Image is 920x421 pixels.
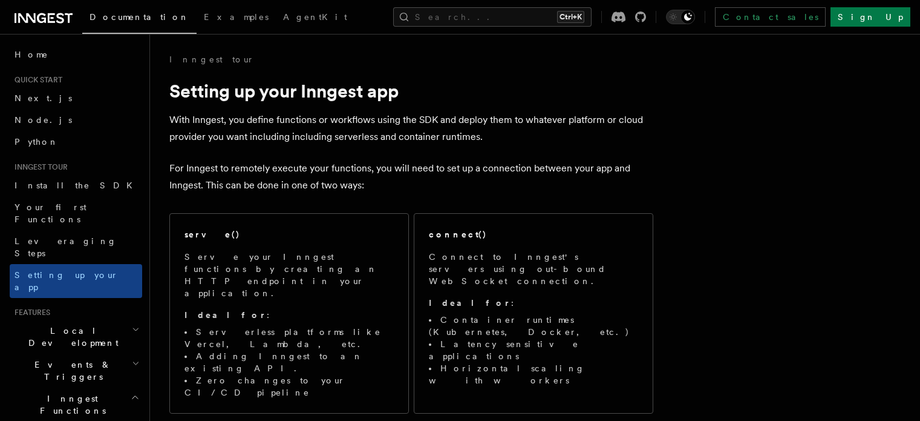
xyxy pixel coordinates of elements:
p: With Inngest, you define functions or workflows using the SDK and deploy them to whatever platfor... [169,111,653,145]
a: AgentKit [276,4,354,33]
span: Local Development [10,325,132,349]
a: Documentation [82,4,197,34]
a: Leveraging Steps [10,230,142,264]
span: Leveraging Steps [15,236,117,258]
button: Search...Ctrl+K [393,7,592,27]
a: Inngest tour [169,53,254,65]
a: Python [10,131,142,153]
span: Inngest Functions [10,393,131,417]
span: Quick start [10,75,62,85]
span: Setting up your app [15,270,119,292]
span: AgentKit [283,12,347,22]
li: Zero changes to your CI/CD pipeline [184,374,394,399]
span: Your first Functions [15,202,86,224]
p: Connect to Inngest's servers using out-bound WebSocket connection. [429,251,638,287]
a: Next.js [10,87,142,109]
li: Latency sensitive applications [429,338,638,362]
button: Toggle dark mode [666,10,695,24]
p: For Inngest to remotely execute your functions, you will need to set up a connection between your... [169,160,653,194]
a: Install the SDK [10,174,142,196]
a: connect()Connect to Inngest's servers using out-bound WebSocket connection.Ideal for:Container ru... [414,213,653,414]
span: Home [15,48,48,61]
button: Local Development [10,320,142,354]
a: Examples [197,4,276,33]
li: Horizontal scaling with workers [429,362,638,386]
span: Next.js [15,93,72,103]
span: Documentation [90,12,189,22]
button: Events & Triggers [10,354,142,388]
h2: serve() [184,228,240,240]
a: Your first Functions [10,196,142,230]
a: Sign Up [830,7,910,27]
kbd: Ctrl+K [557,11,584,23]
p: : [429,297,638,309]
a: Home [10,44,142,65]
h2: connect() [429,228,487,240]
li: Adding Inngest to an existing API. [184,350,394,374]
li: Serverless platforms like Vercel, Lambda, etc. [184,326,394,350]
span: Python [15,137,59,147]
a: Setting up your app [10,264,142,298]
h1: Setting up your Inngest app [169,80,653,102]
strong: Ideal for [429,298,511,308]
span: Install the SDK [15,181,140,190]
a: Node.js [10,109,142,131]
li: Container runtimes (Kubernetes, Docker, etc.) [429,314,638,338]
span: Features [10,308,50,317]
a: Contact sales [715,7,826,27]
span: Events & Triggers [10,359,132,383]
span: Node.js [15,115,72,125]
a: serve()Serve your Inngest functions by creating an HTTP endpoint in your application.Ideal for:Se... [169,213,409,414]
span: Examples [204,12,269,22]
strong: Ideal for [184,310,267,320]
p: : [184,309,394,321]
span: Inngest tour [10,162,68,172]
p: Serve your Inngest functions by creating an HTTP endpoint in your application. [184,251,394,299]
